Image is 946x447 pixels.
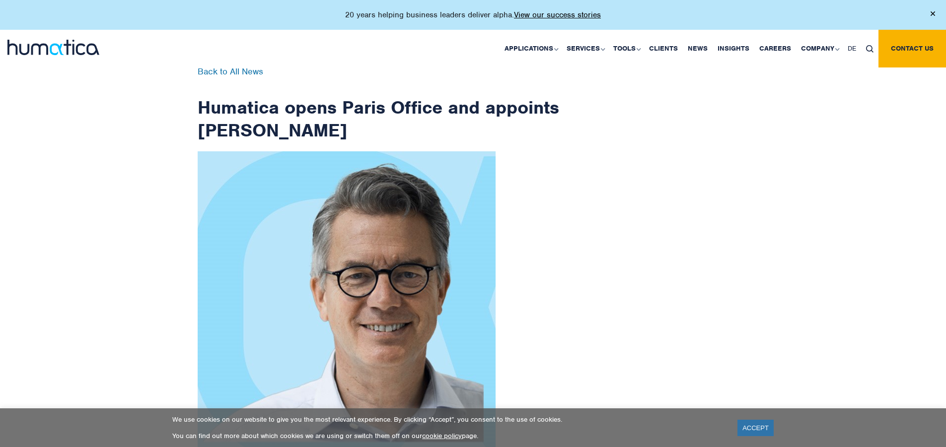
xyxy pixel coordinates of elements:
a: ACCEPT [737,420,774,436]
a: News [683,30,713,67]
a: Careers [754,30,796,67]
p: You can find out more about which cookies we are using or switch them off on our page. [172,432,725,440]
a: Back to All News [198,66,263,77]
a: Company [796,30,843,67]
h1: Humatica opens Paris Office and appoints [PERSON_NAME] [198,67,560,141]
a: Clients [644,30,683,67]
img: search_icon [866,45,873,53]
a: View our success stories [514,10,601,20]
a: Tools [608,30,644,67]
a: Services [562,30,608,67]
a: Insights [713,30,754,67]
a: cookie policy [422,432,462,440]
span: DE [848,44,856,53]
p: 20 years helping business leaders deliver alpha. [345,10,601,20]
a: DE [843,30,861,67]
a: Applications [500,30,562,67]
img: logo [7,40,99,55]
a: Contact us [878,30,946,67]
p: We use cookies on our website to give you the most relevant experience. By clicking “Accept”, you... [172,415,725,424]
